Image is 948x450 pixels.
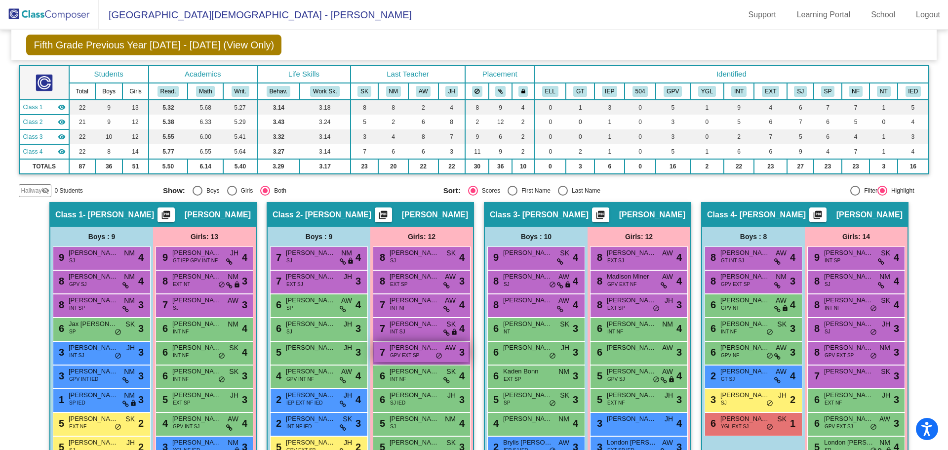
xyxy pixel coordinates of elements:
[438,129,466,144] td: 7
[721,257,744,264] span: GT INT SJ
[566,83,594,100] th: Gifted and Talented
[485,227,588,246] div: Boys : 10
[887,186,914,195] div: Highlight
[594,210,606,224] mat-icon: picture_as_pdf
[489,115,512,129] td: 12
[357,86,371,97] button: SK
[690,144,724,159] td: 1
[188,115,223,129] td: 6.33
[542,86,558,97] button: ELL
[906,86,921,97] button: IED
[656,100,690,115] td: 5
[378,100,408,115] td: 8
[50,227,153,246] div: Boys : 9
[268,227,370,246] div: Boys : 9
[370,227,473,246] div: Girls: 12
[787,115,814,129] td: 7
[58,103,66,111] mat-icon: visibility
[869,83,898,100] th: NT Temperament
[877,86,891,97] button: NT
[270,186,286,195] div: Both
[512,100,534,115] td: 4
[351,83,379,100] th: Serena Koning
[58,148,66,156] mat-icon: visibility
[286,257,292,264] span: SJ
[690,83,724,100] th: Young for Grade Level
[188,100,223,115] td: 5.68
[656,83,690,100] th: Good Parent Volunteer
[512,115,534,129] td: 2
[160,252,168,263] span: 9
[172,248,222,258] span: [PERSON_NAME]
[869,159,898,174] td: 3
[149,66,257,83] th: Academics
[351,159,379,174] td: 23
[188,144,223,159] td: 6.55
[863,7,903,23] a: School
[273,210,300,220] span: Class 2
[69,115,95,129] td: 21
[787,129,814,144] td: 5
[787,100,814,115] td: 6
[69,100,95,115] td: 22
[19,100,69,115] td: Nikki Walker - Walker
[23,118,42,126] span: Class 2
[594,252,602,263] span: 8
[69,159,95,174] td: 87
[378,144,408,159] td: 6
[300,115,351,129] td: 3.24
[517,210,589,220] span: - [PERSON_NAME]
[656,115,690,129] td: 3
[607,257,624,264] span: EXT SJ
[489,100,512,115] td: 9
[754,83,787,100] th: Extrovert
[842,144,870,159] td: 7
[656,129,690,144] td: 3
[754,115,787,129] td: 6
[443,186,461,195] span: Sort:
[594,100,625,115] td: 3
[724,129,754,144] td: 2
[300,129,351,144] td: 3.14
[23,103,42,112] span: Class 1
[347,257,354,265] span: lock
[149,144,188,159] td: 5.77
[842,129,870,144] td: 4
[490,210,517,220] span: Class 3
[386,86,401,97] button: NM
[690,159,724,174] td: 2
[812,210,824,224] mat-icon: picture_as_pdf
[438,83,466,100] th: Jamie Hodges
[814,100,842,115] td: 7
[19,159,69,174] td: TOTALS
[351,100,379,115] td: 8
[122,159,148,174] td: 51
[534,159,566,174] td: 0
[58,133,66,141] mat-icon: visibility
[54,186,82,195] span: 0 Students
[232,86,249,97] button: Writ.
[26,35,281,55] span: Fifth Grade Previous Year [DATE] - [DATE] (View Only)
[153,227,256,246] div: Girls: 13
[69,66,149,83] th: Students
[754,144,787,159] td: 6
[720,248,770,258] span: [PERSON_NAME] [PERSON_NAME]
[185,210,251,220] span: [PERSON_NAME]
[172,272,222,282] span: [PERSON_NAME]
[402,210,468,220] span: [PERSON_NAME]
[787,83,814,100] th: SJ Temperament
[560,248,569,258] span: SK
[588,227,690,246] div: Girls: 12
[724,159,754,174] td: 22
[625,115,655,129] td: 0
[790,250,795,265] span: 4
[438,144,466,159] td: 3
[149,115,188,129] td: 5.38
[664,86,682,97] button: GPV
[163,186,185,195] span: Show:
[286,272,335,282] span: [PERSON_NAME]
[894,250,899,265] span: 4
[849,86,863,97] button: NF
[465,115,489,129] td: 2
[95,100,122,115] td: 9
